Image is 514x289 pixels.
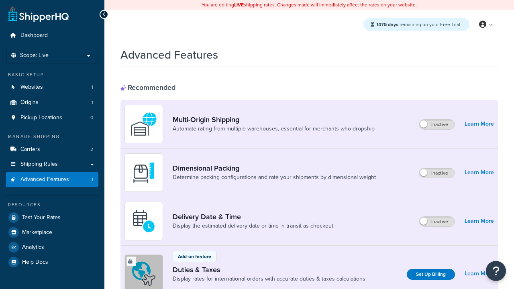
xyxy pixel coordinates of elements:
[6,28,98,43] a: Dashboard
[465,268,494,279] a: Learn More
[419,217,455,226] label: Inactive
[173,265,365,274] a: Duties & Taxes
[20,84,43,91] span: Websites
[6,80,98,95] a: Websites1
[6,210,98,225] a: Test Your Rates
[173,222,335,230] a: Display the estimated delivery date or time in transit as checkout.
[20,114,62,121] span: Pickup Locations
[419,120,455,129] label: Inactive
[486,261,506,281] button: Open Resource Center
[6,142,98,157] li: Carriers
[6,255,98,269] a: Help Docs
[419,168,455,178] label: Inactive
[90,146,93,153] span: 2
[465,216,494,227] a: Learn More
[407,269,455,280] a: Set Up Billing
[92,176,93,183] span: 1
[22,244,44,251] span: Analytics
[6,133,98,140] div: Manage Shipping
[173,212,335,221] a: Delivery Date & Time
[20,52,49,59] span: Scope: Live
[20,161,58,168] span: Shipping Rules
[130,159,158,187] img: DTVBYsAAAAAASUVORK5CYII=
[90,114,93,121] span: 0
[6,142,98,157] a: Carriers2
[22,214,61,221] span: Test Your Rates
[6,80,98,95] li: Websites
[376,21,460,28] span: remaining on your Free Trial
[6,71,98,78] div: Basic Setup
[20,146,40,153] span: Carriers
[173,164,376,173] a: Dimensional Packing
[6,172,98,187] a: Advanced Features1
[6,95,98,110] li: Origins
[6,240,98,254] a: Analytics
[173,173,376,181] a: Determine packing configurations and rate your shipments by dimensional weight
[20,32,48,39] span: Dashboard
[173,125,375,133] a: Automate rating from multiple warehouses, essential for merchants who dropship
[130,110,158,138] img: WatD5o0RtDAAAAAElFTkSuQmCC
[6,110,98,125] a: Pickup Locations0
[22,229,52,236] span: Marketplace
[130,207,158,235] img: gfkeb5ejjkALwAAAABJRU5ErkJggg==
[20,99,39,106] span: Origins
[6,157,98,172] a: Shipping Rules
[465,167,494,178] a: Learn More
[178,253,211,260] p: Add-on feature
[6,110,98,125] li: Pickup Locations
[6,201,98,208] div: Resources
[120,83,175,92] div: Recommended
[92,84,93,91] span: 1
[465,118,494,130] a: Learn More
[6,95,98,110] a: Origins1
[120,47,218,63] h1: Advanced Features
[20,176,69,183] span: Advanced Features
[234,1,244,8] b: LIVE
[6,172,98,187] li: Advanced Features
[173,115,375,124] a: Multi-Origin Shipping
[376,21,398,28] strong: 1475 days
[6,225,98,240] a: Marketplace
[173,275,365,283] a: Display rates for international orders with accurate duties & taxes calculations
[92,99,93,106] span: 1
[22,259,48,266] span: Help Docs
